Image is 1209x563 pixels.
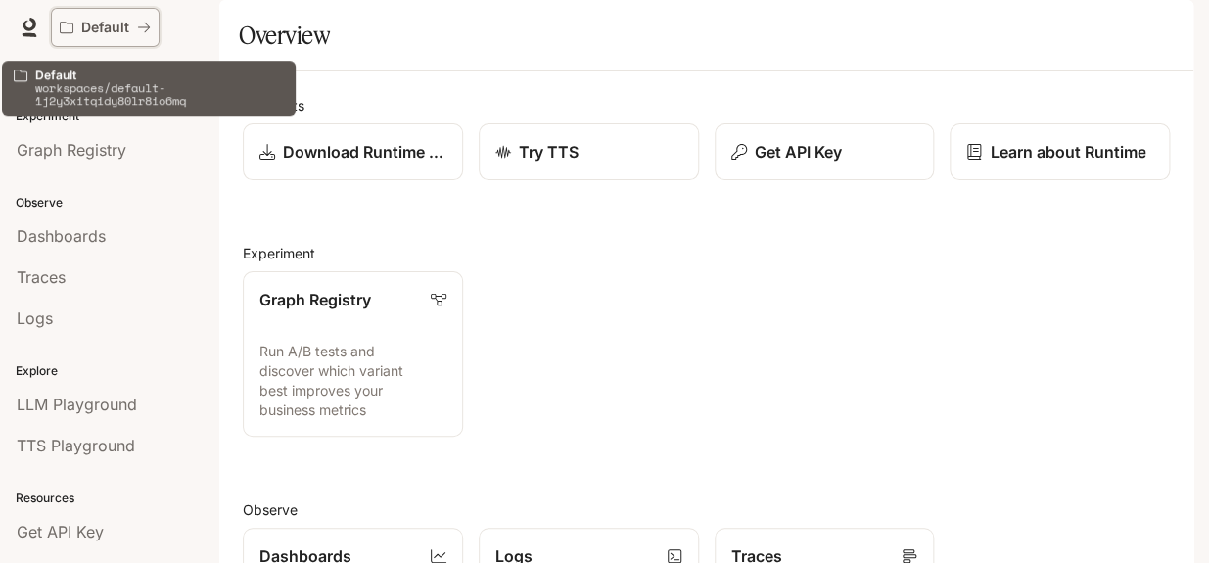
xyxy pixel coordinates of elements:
[243,95,1170,116] h2: Shortcuts
[23,136,55,153] span: 16 px
[259,342,446,420] p: Run A/B tests and discover which variant best improves your business metrics
[283,140,446,164] p: Download Runtime SDK
[519,140,579,164] p: Try TTS
[479,123,699,180] a: Try TTS
[8,8,286,25] div: Outline
[35,81,284,107] p: workspaces/default-1j2y3xitqidy80lr8io6mq
[243,243,1170,263] h2: Experiment
[51,8,160,47] button: All workspaces
[8,118,119,135] label: Tamaño de fuente
[259,288,371,311] p: Graph Registry
[29,25,106,42] a: Back to Top
[715,123,935,180] button: Get API Key
[243,499,1170,520] h2: Observe
[243,123,463,180] a: Download Runtime SDK
[243,271,463,437] a: Graph RegistryRun A/B tests and discover which variant best improves your business metrics
[755,140,842,164] p: Get API Key
[81,20,129,36] p: Default
[239,16,330,55] h1: Overview
[990,140,1145,164] p: Learn about Runtime
[35,69,284,81] p: Default
[950,123,1170,180] a: Learn about Runtime
[8,62,286,83] h3: Estilo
